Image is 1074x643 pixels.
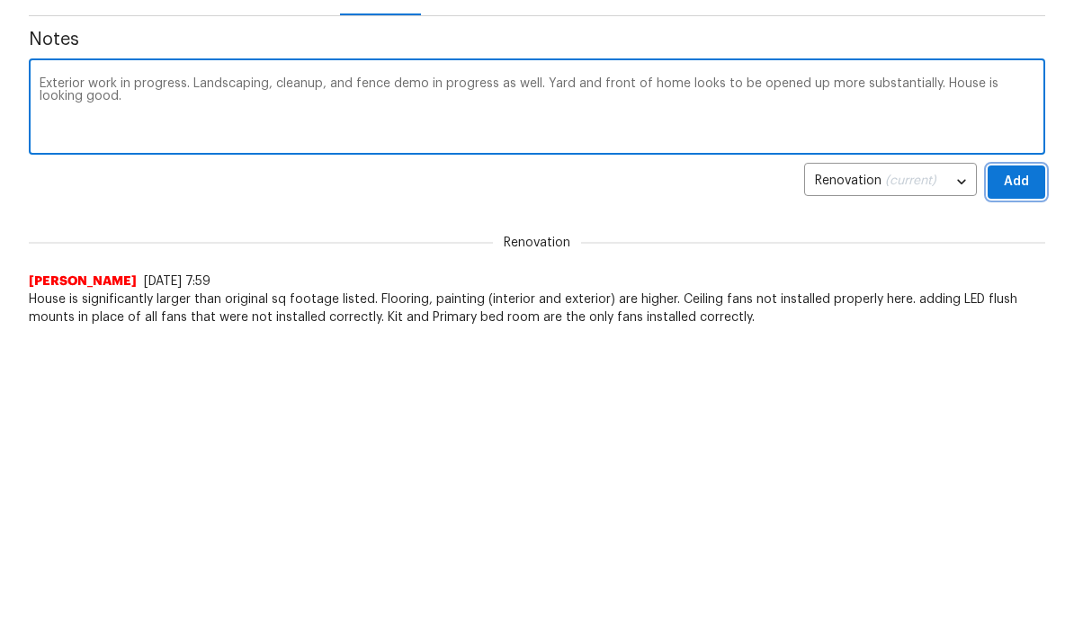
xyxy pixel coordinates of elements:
[144,276,210,289] span: [DATE] 7:59
[988,166,1045,200] button: Add
[493,235,581,253] span: Renovation
[40,78,1034,141] textarea: Exterior work in progress. Landscaping, cleanup, and fence demo in progress as well. Yard and fro...
[804,161,977,205] div: Renovation (current)
[29,31,1045,49] span: Notes
[1002,172,1031,194] span: Add
[885,175,936,188] span: (current)
[29,291,1045,327] span: House is significantly larger than original sq footage listed. Flooring, painting (interior and e...
[29,273,137,291] span: [PERSON_NAME]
